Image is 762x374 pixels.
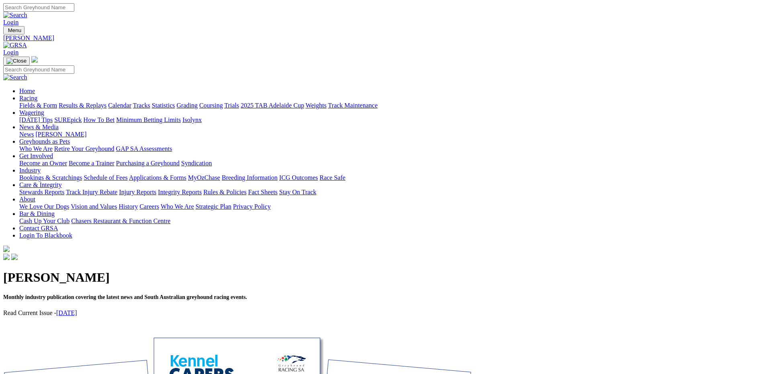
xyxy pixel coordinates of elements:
[279,189,316,195] a: Stay On Track
[182,116,202,123] a: Isolynx
[19,87,35,94] a: Home
[3,12,27,19] img: Search
[56,309,77,316] a: [DATE]
[3,3,74,12] input: Search
[19,131,759,138] div: News & Media
[3,294,247,300] span: Monthly industry publication covering the latest news and South Australian greyhound racing events.
[3,26,25,35] button: Toggle navigation
[19,225,58,232] a: Contact GRSA
[222,174,278,181] a: Breeding Information
[19,189,64,195] a: Stewards Reports
[108,102,131,109] a: Calendar
[19,232,72,239] a: Login To Blackbook
[19,138,70,145] a: Greyhounds as Pets
[224,102,239,109] a: Trials
[306,102,327,109] a: Weights
[133,102,150,109] a: Tracks
[71,203,117,210] a: Vision and Values
[84,174,127,181] a: Schedule of Fees
[3,309,759,317] p: Read Current Issue -
[19,167,41,174] a: Industry
[3,65,74,74] input: Search
[319,174,345,181] a: Race Safe
[19,160,67,167] a: Become an Owner
[19,181,62,188] a: Care & Integrity
[188,174,220,181] a: MyOzChase
[19,102,57,109] a: Fields & Form
[19,95,37,102] a: Racing
[129,174,186,181] a: Applications & Forms
[19,174,82,181] a: Bookings & Scratchings
[118,203,138,210] a: History
[3,57,30,65] button: Toggle navigation
[279,174,318,181] a: ICG Outcomes
[19,109,44,116] a: Wagering
[19,189,759,196] div: Care & Integrity
[19,217,759,225] div: Bar & Dining
[181,160,212,167] a: Syndication
[3,35,759,42] a: [PERSON_NAME]
[203,189,247,195] a: Rules & Policies
[19,160,759,167] div: Get Involved
[3,254,10,260] img: facebook.svg
[196,203,231,210] a: Strategic Plan
[19,196,35,203] a: About
[8,27,21,33] span: Menu
[66,189,117,195] a: Track Injury Rebate
[19,102,759,109] div: Racing
[241,102,304,109] a: 2025 TAB Adelaide Cup
[19,152,53,159] a: Get Involved
[199,102,223,109] a: Coursing
[19,203,759,210] div: About
[54,145,114,152] a: Retire Your Greyhound
[116,145,172,152] a: GAP SA Assessments
[19,174,759,181] div: Industry
[161,203,194,210] a: Who We Are
[19,131,34,138] a: News
[69,160,114,167] a: Become a Trainer
[3,19,18,26] a: Login
[248,189,278,195] a: Fact Sheets
[19,145,53,152] a: Who We Are
[11,254,18,260] img: twitter.svg
[19,217,69,224] a: Cash Up Your Club
[233,203,271,210] a: Privacy Policy
[158,189,202,195] a: Integrity Reports
[19,210,55,217] a: Bar & Dining
[3,74,27,81] img: Search
[19,124,59,130] a: News & Media
[19,116,759,124] div: Wagering
[35,131,86,138] a: [PERSON_NAME]
[84,116,115,123] a: How To Bet
[3,42,27,49] img: GRSA
[19,116,53,123] a: [DATE] Tips
[59,102,106,109] a: Results & Replays
[54,116,82,123] a: SUREpick
[19,145,759,152] div: Greyhounds as Pets
[31,56,38,63] img: logo-grsa-white.png
[3,49,18,56] a: Login
[6,58,27,64] img: Close
[116,116,181,123] a: Minimum Betting Limits
[328,102,378,109] a: Track Maintenance
[139,203,159,210] a: Careers
[116,160,180,167] a: Purchasing a Greyhound
[3,270,759,285] h1: [PERSON_NAME]
[19,203,69,210] a: We Love Our Dogs
[3,246,10,252] img: logo-grsa-white.png
[119,189,156,195] a: Injury Reports
[152,102,175,109] a: Statistics
[177,102,198,109] a: Grading
[71,217,170,224] a: Chasers Restaurant & Function Centre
